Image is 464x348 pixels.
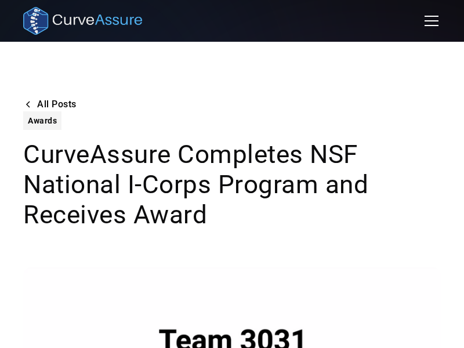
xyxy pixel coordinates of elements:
h1: CurveAssure Completes NSF National I-Corps Program and Receives Award [23,139,441,230]
a: home [23,7,142,35]
div: Awards [28,114,57,128]
a: All Posts [23,97,77,111]
div: All Posts [37,100,77,109]
div: menu [418,7,441,35]
a: Awards [23,111,61,130]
